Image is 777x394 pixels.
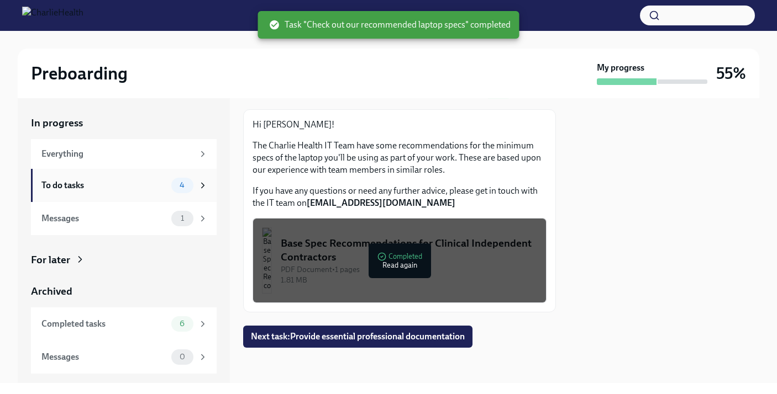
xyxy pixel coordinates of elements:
div: Everything [41,148,193,160]
div: Completed tasks [41,318,167,330]
p: Hi [PERSON_NAME]! [253,119,547,131]
div: Messages [41,351,167,363]
div: 1.81 MB [281,275,537,285]
strong: My progress [597,62,644,74]
a: Completed tasks6 [31,307,217,340]
img: CharlieHealth [22,7,83,24]
div: For later [31,253,70,267]
p: If you have any questions or need any further advice, please get in touch with the IT team on [253,185,547,209]
div: To do tasks [41,179,167,191]
div: Base Spec Recommendations for Clinical Independent Contractors [281,236,537,264]
a: To do tasks4 [31,169,217,202]
img: Base Spec Recommendations for Clinical Independent Contractors [262,227,272,294]
a: In progress [31,116,217,130]
span: Task "Check out our recommended laptop specs" completed [269,19,511,31]
button: Next task:Provide essential professional documentation [243,326,473,348]
span: 0 [173,353,192,361]
div: PDF Document • 1 pages [281,264,537,275]
strong: [EMAIL_ADDRESS][DOMAIN_NAME] [307,198,455,208]
a: For later [31,253,217,267]
span: 6 [173,320,191,328]
div: Messages [41,212,167,225]
a: Archived [31,284,217,299]
span: 4 [173,181,191,189]
h2: Preboarding [31,62,128,84]
span: Next task : Provide essential professional documentation [251,331,465,342]
h3: 55% [716,63,746,83]
button: Base Spec Recommendations for Clinical Independent ContractorsPDF Document•1 pages1.81 MBComplete... [253,218,547,303]
a: Everything [31,139,217,169]
p: The Charlie Health IT Team have some recommendations for the minimum specs of the laptop you'll b... [253,140,547,176]
a: Messages0 [31,340,217,374]
a: Messages1 [31,202,217,235]
span: 1 [174,214,191,222]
